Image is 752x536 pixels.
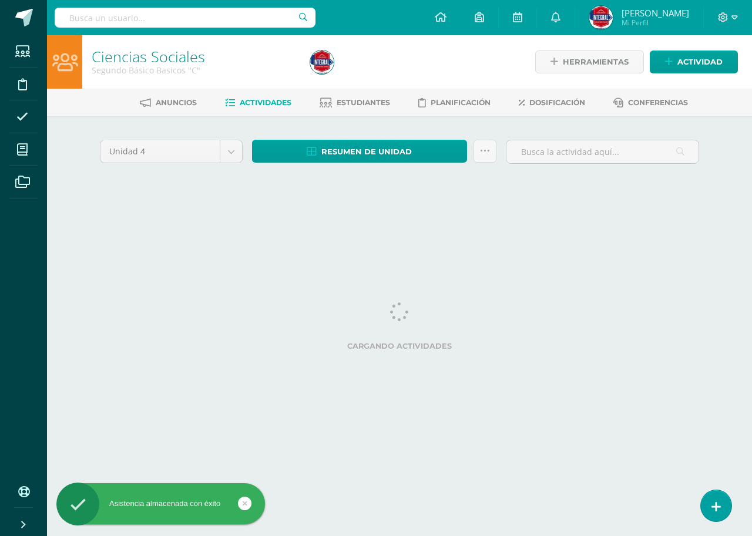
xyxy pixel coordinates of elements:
a: Conferencias [613,93,688,112]
span: Estudiantes [337,98,390,107]
a: Actividades [225,93,291,112]
span: [PERSON_NAME] [622,7,689,19]
label: Cargando actividades [100,342,699,350]
h1: Ciencias Sociales [92,48,296,65]
span: Dosificación [529,98,585,107]
a: Dosificación [519,93,585,112]
input: Busca un usuario... [55,8,315,28]
a: Anuncios [140,93,197,112]
span: Planificación [431,98,491,107]
span: Herramientas [563,51,629,73]
div: Asistencia almacenada con éxito [56,498,265,509]
a: Ciencias Sociales [92,46,205,66]
div: Segundo Básico Basicos 'C' [92,65,296,76]
a: Planificación [418,93,491,112]
a: Actividad [650,50,738,73]
a: Herramientas [535,50,644,73]
span: Mi Perfil [622,18,689,28]
input: Busca la actividad aquí... [506,140,699,163]
span: Resumen de unidad [321,141,412,163]
span: Actividades [240,98,291,107]
span: Conferencias [628,98,688,107]
span: Unidad 4 [109,140,211,163]
a: Unidad 4 [100,140,242,163]
img: 9479b67508c872087c746233754dda3e.png [310,50,334,74]
span: Actividad [677,51,723,73]
a: Estudiantes [320,93,390,112]
span: Anuncios [156,98,197,107]
img: 9479b67508c872087c746233754dda3e.png [589,6,613,29]
a: Resumen de unidad [252,140,467,163]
